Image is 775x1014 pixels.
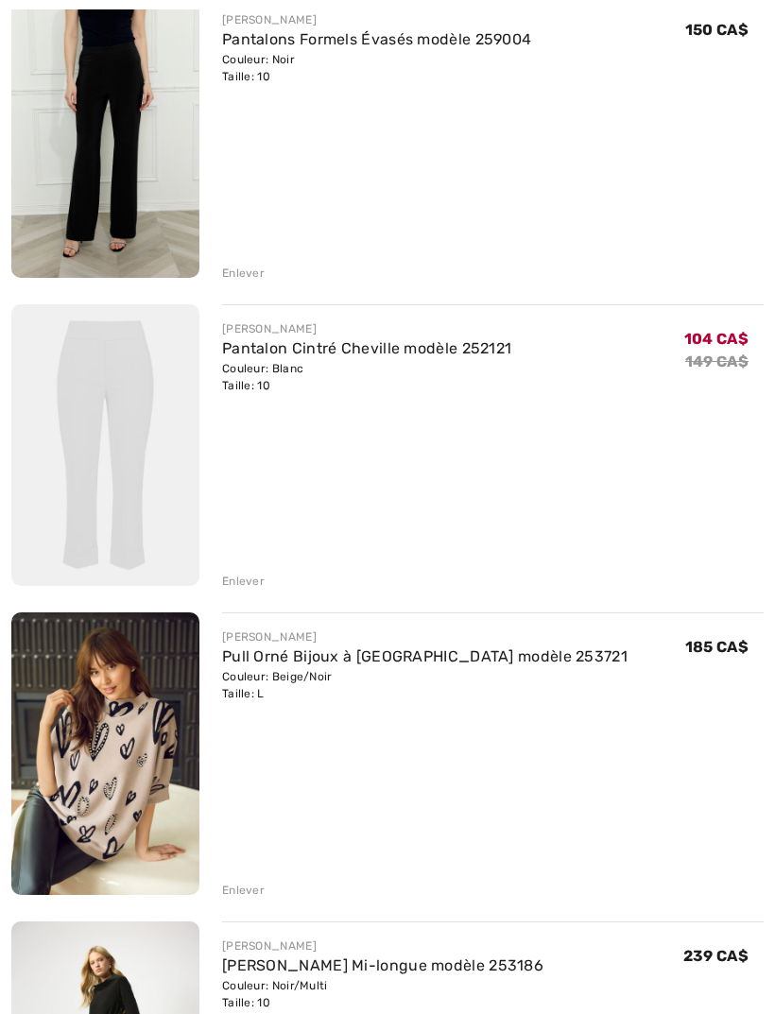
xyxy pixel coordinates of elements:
a: Pull Orné Bijoux à [GEOGRAPHIC_DATA] modèle 253721 [222,647,628,665]
s: 149 CA$ [685,352,749,370]
div: [PERSON_NAME] [222,320,511,337]
div: [PERSON_NAME] [222,11,531,28]
a: Pantalon Cintré Cheville modèle 252121 [222,339,511,357]
a: Pantalons Formels Évasés modèle 259004 [222,30,531,48]
span: 104 CA$ [684,330,749,348]
div: Enlever [222,265,265,282]
div: [PERSON_NAME] [222,628,628,645]
div: Couleur: Noir Taille: 10 [222,51,531,85]
span: 150 CA$ [685,21,749,39]
div: [PERSON_NAME] [222,937,543,954]
div: Enlever [222,573,265,590]
div: Couleur: Noir/Multi Taille: 10 [222,977,543,1011]
div: Enlever [222,882,265,899]
div: Couleur: Blanc Taille: 10 [222,360,511,394]
span: 185 CA$ [685,638,749,656]
div: Couleur: Beige/Noir Taille: L [222,668,628,702]
img: Pull Orné Bijoux à Col Montant modèle 253721 [11,612,199,895]
a: [PERSON_NAME] Mi-longue modèle 253186 [222,956,543,974]
span: 239 CA$ [683,947,749,965]
img: Pantalon Cintré Cheville modèle 252121 [11,304,199,587]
